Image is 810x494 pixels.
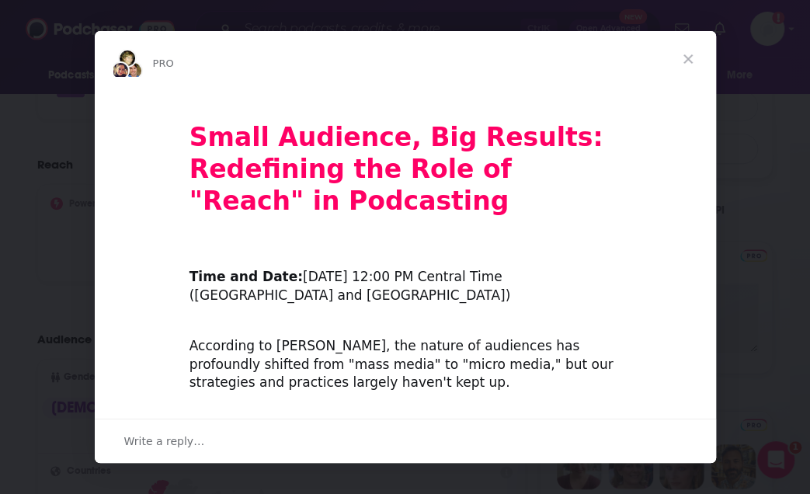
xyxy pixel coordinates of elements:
div: Outdated ways of thinking, formed in the era of legacy media, are keeping us from seeing the MANY... [189,405,621,461]
span: Close [660,31,716,87]
img: Sydney avatar [111,61,130,80]
img: Barbara avatar [118,49,137,68]
span: Write a reply… [124,431,205,451]
div: Open conversation and reply [95,419,716,463]
img: Dave avatar [124,61,143,80]
div: ​ [DATE] 12:00 PM Central Time ([GEOGRAPHIC_DATA] and [GEOGRAPHIC_DATA]) [189,250,621,305]
span: PRO [153,57,174,69]
b: Small Audience, Big Results: Redefining the Role of "Reach" in Podcasting [189,122,603,216]
div: According to [PERSON_NAME], the nature of audiences has profoundly shifted from "mass media" to "... [189,318,621,392]
b: Time and Date: [189,269,303,284]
